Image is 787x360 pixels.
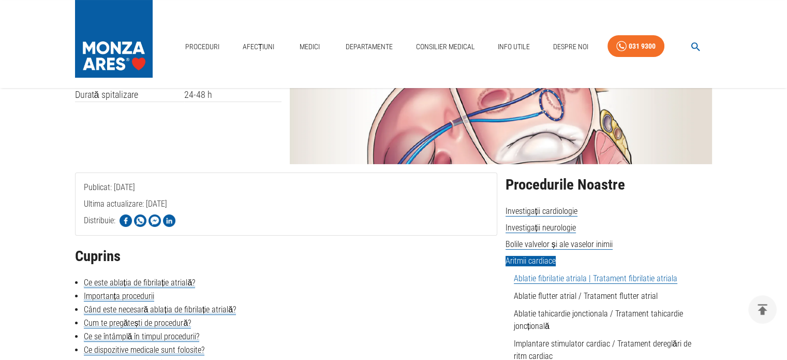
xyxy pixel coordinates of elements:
[181,36,224,57] a: Proceduri
[549,36,592,57] a: Despre Noi
[184,88,282,102] td: 24-48 h
[134,214,146,227] img: Share on WhatsApp
[84,345,204,355] a: Ce dispozitive medicale sunt folosite?
[84,182,135,234] span: Publicat: [DATE]
[293,36,326,57] a: Medici
[84,199,167,250] span: Ultima actualizare: [DATE]
[84,278,196,288] a: Ce este ablația de fibrilație atrială?
[506,223,576,233] span: Investigații neurologie
[629,40,656,53] div: 031 9300
[506,206,577,217] span: Investigații cardiologie
[239,36,279,57] a: Afecțiuni
[506,177,712,193] h2: Procedurile Noastre
[341,36,397,57] a: Departamente
[514,291,658,301] a: Ablatie flutter atrial / Tratament flutter atrial
[84,318,191,328] a: Cum te pregătești de procedură?
[748,295,777,324] button: delete
[84,305,236,315] a: Când este necesară ablația de fibrilație atrială?
[163,214,175,227] img: Share on LinkedIn
[506,256,556,266] span: Aritmii cardiace
[75,88,184,102] td: Durată spitalizare
[120,214,132,227] img: Share on Facebook
[411,36,479,57] a: Consilier Medical
[84,291,154,301] a: Importanța procedurii
[290,61,712,164] img: Ablatie fibrilatie atriala | Tratament fibrilatie atriala | ARES
[149,214,161,227] img: Share on Facebook Messenger
[75,248,497,265] h2: Cuprins
[607,35,664,57] a: 031 9300
[494,36,534,57] a: Info Utile
[84,214,115,227] p: Distribuie:
[84,332,200,342] a: Ce se întâmplă în timpul procedurii?
[506,239,613,250] span: Bolile valvelor și ale vaselor inimii
[514,309,683,331] a: Ablatie tahicardie jonctionala / Tratament tahicardie joncțională
[514,273,677,284] a: Ablatie fibrilatie atriala | Tratament fibrilatie atriala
